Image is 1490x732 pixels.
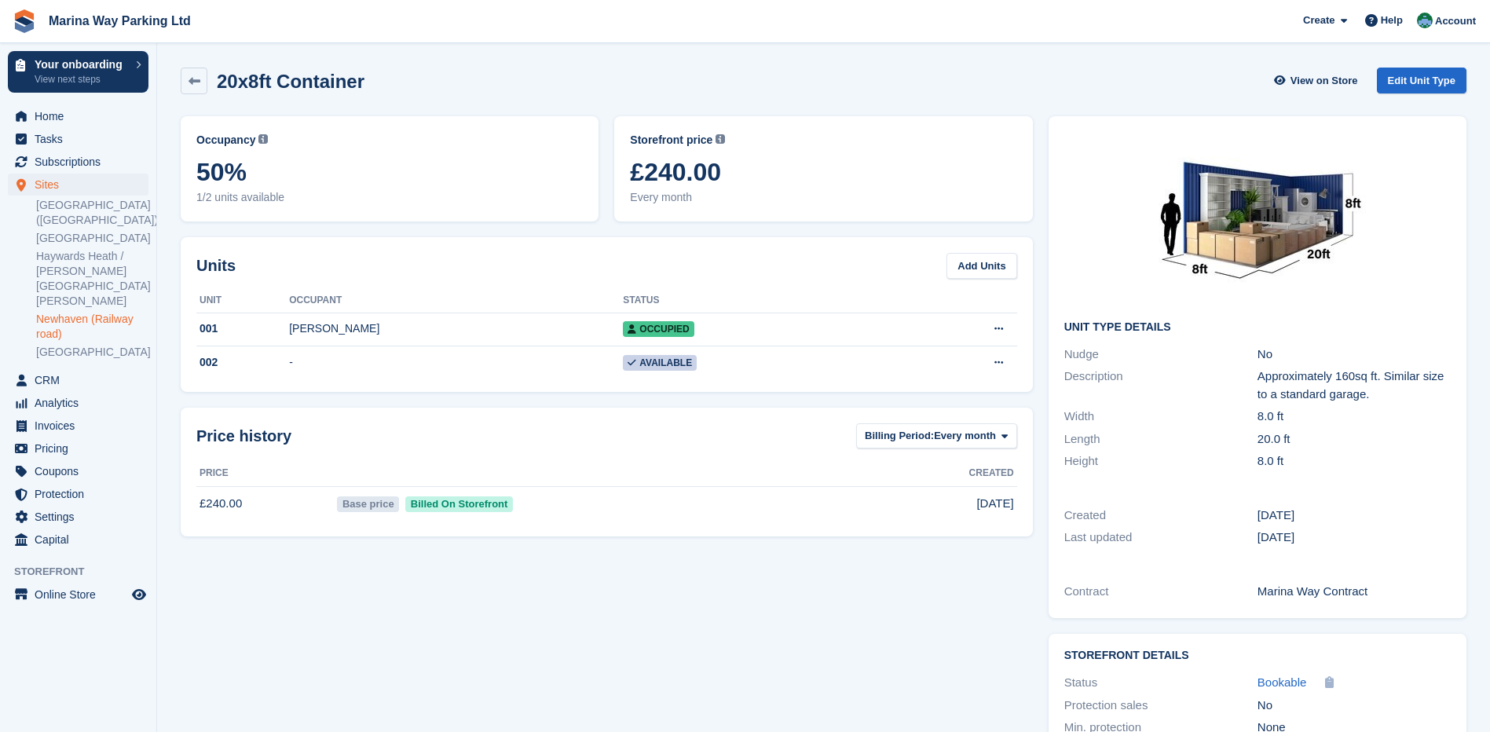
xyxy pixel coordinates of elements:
[1258,674,1307,692] a: Bookable
[217,71,364,92] h2: 20x8ft Container
[1303,13,1334,28] span: Create
[1258,697,1451,715] div: No
[716,134,725,144] img: icon-info-grey-7440780725fd019a000dd9b08b2336e03edf1995a4989e88bcd33f0948082b44.svg
[196,132,255,148] span: Occupancy
[8,392,148,414] a: menu
[35,460,129,482] span: Coupons
[1064,368,1258,403] div: Description
[405,496,513,512] span: Billed On Storefront
[1258,675,1307,689] span: Bookable
[35,392,129,414] span: Analytics
[630,189,1016,206] span: Every month
[35,105,129,127] span: Home
[8,51,148,93] a: Your onboarding View next steps
[8,151,148,173] a: menu
[196,189,583,206] span: 1/2 units available
[1064,507,1258,525] div: Created
[289,346,623,379] td: -
[1064,697,1258,715] div: Protection sales
[1064,674,1258,692] div: Status
[196,424,291,448] span: Price history
[8,369,148,391] a: menu
[35,437,129,459] span: Pricing
[1258,346,1451,364] div: No
[1258,529,1451,547] div: [DATE]
[35,529,129,551] span: Capital
[35,59,128,70] p: Your onboarding
[1064,529,1258,547] div: Last updated
[1064,650,1451,662] h2: Storefront Details
[258,134,268,144] img: icon-info-grey-7440780725fd019a000dd9b08b2336e03edf1995a4989e88bcd33f0948082b44.svg
[8,506,148,528] a: menu
[1258,452,1451,470] div: 8.0 ft
[1064,408,1258,426] div: Width
[8,105,148,127] a: menu
[1435,13,1476,29] span: Account
[8,584,148,606] a: menu
[35,72,128,86] p: View next steps
[1290,73,1358,89] span: View on Store
[35,506,129,528] span: Settings
[1258,507,1451,525] div: [DATE]
[1258,368,1451,403] div: Approximately 160sq ft. Similar size to a standard garage.
[196,354,289,371] div: 002
[196,254,236,277] h2: Units
[289,288,623,313] th: Occupant
[196,288,289,313] th: Unit
[623,321,694,337] span: Occupied
[36,312,148,342] a: Newhaven (Railway road)
[8,415,148,437] a: menu
[1064,452,1258,470] div: Height
[8,174,148,196] a: menu
[36,249,148,309] a: Haywards Heath / [PERSON_NAME][GEOGRAPHIC_DATA][PERSON_NAME]
[36,345,148,360] a: [GEOGRAPHIC_DATA]
[35,128,129,150] span: Tasks
[8,128,148,150] a: menu
[1417,13,1433,28] img: Paul Lewis
[337,496,399,512] span: Base price
[8,483,148,505] a: menu
[13,9,36,33] img: stora-icon-8386f47178a22dfd0bd8f6a31ec36ba5ce8667c1dd55bd0f319d3a0aa187defe.svg
[14,564,156,580] span: Storefront
[865,428,934,444] span: Billing Period:
[1064,321,1451,334] h2: Unit Type details
[35,369,129,391] span: CRM
[623,288,895,313] th: Status
[1140,132,1375,309] img: 20-ft-container%20(7).jpg
[196,320,289,337] div: 001
[42,8,197,34] a: Marina Way Parking Ltd
[196,461,334,486] th: Price
[1064,346,1258,364] div: Nudge
[1258,430,1451,448] div: 20.0 ft
[630,132,712,148] span: Storefront price
[1272,68,1364,93] a: View on Store
[8,529,148,551] a: menu
[1064,583,1258,601] div: Contract
[1064,430,1258,448] div: Length
[196,486,334,521] td: £240.00
[8,437,148,459] a: menu
[856,423,1017,449] button: Billing Period: Every month
[1258,583,1451,601] div: Marina Way Contract
[196,158,583,186] span: 50%
[8,460,148,482] a: menu
[946,253,1016,279] a: Add Units
[623,355,697,371] span: Available
[1258,408,1451,426] div: 8.0 ft
[630,158,1016,186] span: £240.00
[1377,68,1466,93] a: Edit Unit Type
[36,198,148,228] a: [GEOGRAPHIC_DATA] ([GEOGRAPHIC_DATA])
[36,231,148,246] a: [GEOGRAPHIC_DATA]
[130,585,148,604] a: Preview store
[35,174,129,196] span: Sites
[35,584,129,606] span: Online Store
[976,495,1013,513] span: [DATE]
[35,483,129,505] span: Protection
[35,415,129,437] span: Invoices
[35,151,129,173] span: Subscriptions
[934,428,996,444] span: Every month
[1381,13,1403,28] span: Help
[969,466,1014,480] span: Created
[289,320,623,337] div: [PERSON_NAME]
